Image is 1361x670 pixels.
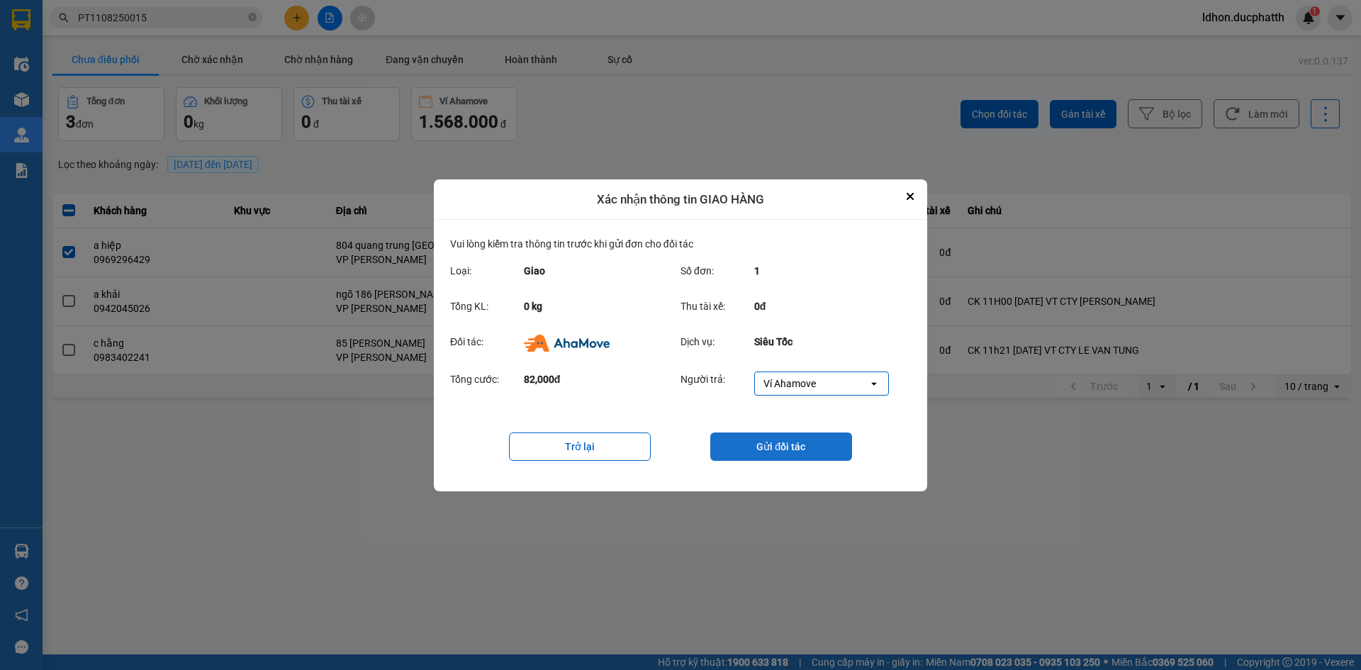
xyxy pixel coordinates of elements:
button: Gửi đối tác [710,432,852,461]
div: dialog [434,179,927,491]
div: 1 [754,263,897,279]
div: Giao [524,263,667,279]
img: Ahamove [524,335,610,352]
div: Loại: [450,263,524,279]
div: Ví Ahamove [763,376,816,391]
div: Dịch vụ: [680,334,754,351]
div: Tổng cước: [450,372,524,396]
button: Trở lại [509,432,651,461]
div: Xác nhận thông tin GIAO HÀNG [434,179,927,220]
div: Tổng KL: [450,298,524,314]
div: 0 kg [524,298,667,314]
div: Người trả: [680,372,754,396]
div: Thu tài xế: [680,298,754,314]
svg: open [868,378,880,389]
div: Số đơn: [680,263,754,279]
div: Vui lòng kiểm tra thông tin trước khi gửi đơn cho đối tác [450,236,911,257]
div: 82,000đ [524,372,667,396]
div: Đối tác: [450,334,524,351]
div: Siêu Tốc [754,334,897,351]
button: Close [902,188,919,205]
div: 0đ [754,298,897,314]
